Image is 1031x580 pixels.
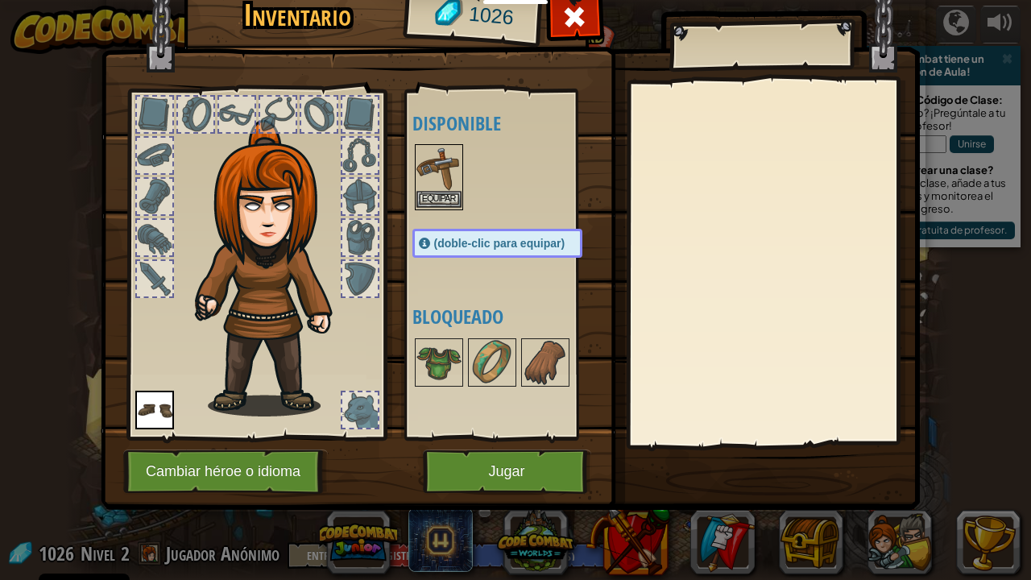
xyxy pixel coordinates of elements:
img: portrait.png [135,391,174,429]
img: portrait.png [470,340,515,385]
button: Cambiar héroe o idioma [123,449,328,494]
img: portrait.png [416,146,462,191]
button: Jugar [423,449,591,494]
button: Equipar [416,191,462,208]
img: portrait.png [416,340,462,385]
span: (doble-clic para equipar) [434,237,565,250]
img: portrait.png [523,340,568,385]
h4: Bloqueado [412,306,615,327]
img: hair_f2.png [188,120,361,416]
h4: Disponible [412,113,615,134]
